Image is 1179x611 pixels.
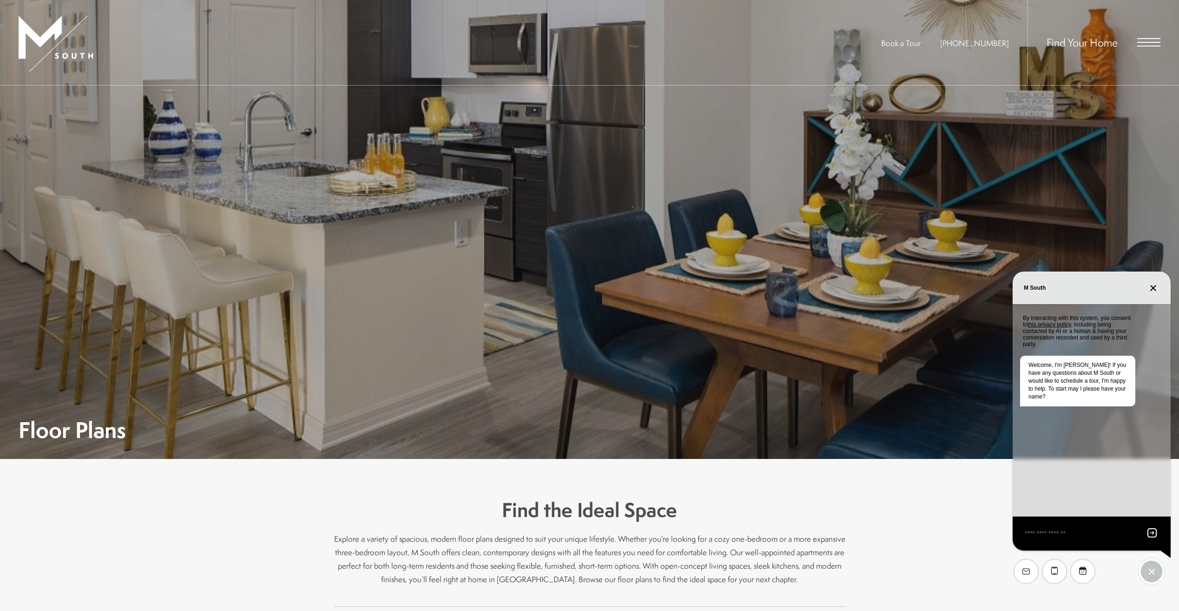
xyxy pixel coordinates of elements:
[940,38,1009,48] span: [PHONE_NUMBER]
[19,419,126,440] h1: Floor Plans
[1047,35,1118,50] a: Find Your Home
[940,38,1009,48] a: Call Us at 813-570-8014
[334,532,845,586] p: Explore a variety of spacious, modern floor plans designed to suit your unique lifestyle. Whether...
[881,38,921,48] a: Book a Tour
[1137,38,1160,46] button: Open Menu
[19,16,93,72] img: MSouth
[334,496,845,524] h3: Find the Ideal Space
